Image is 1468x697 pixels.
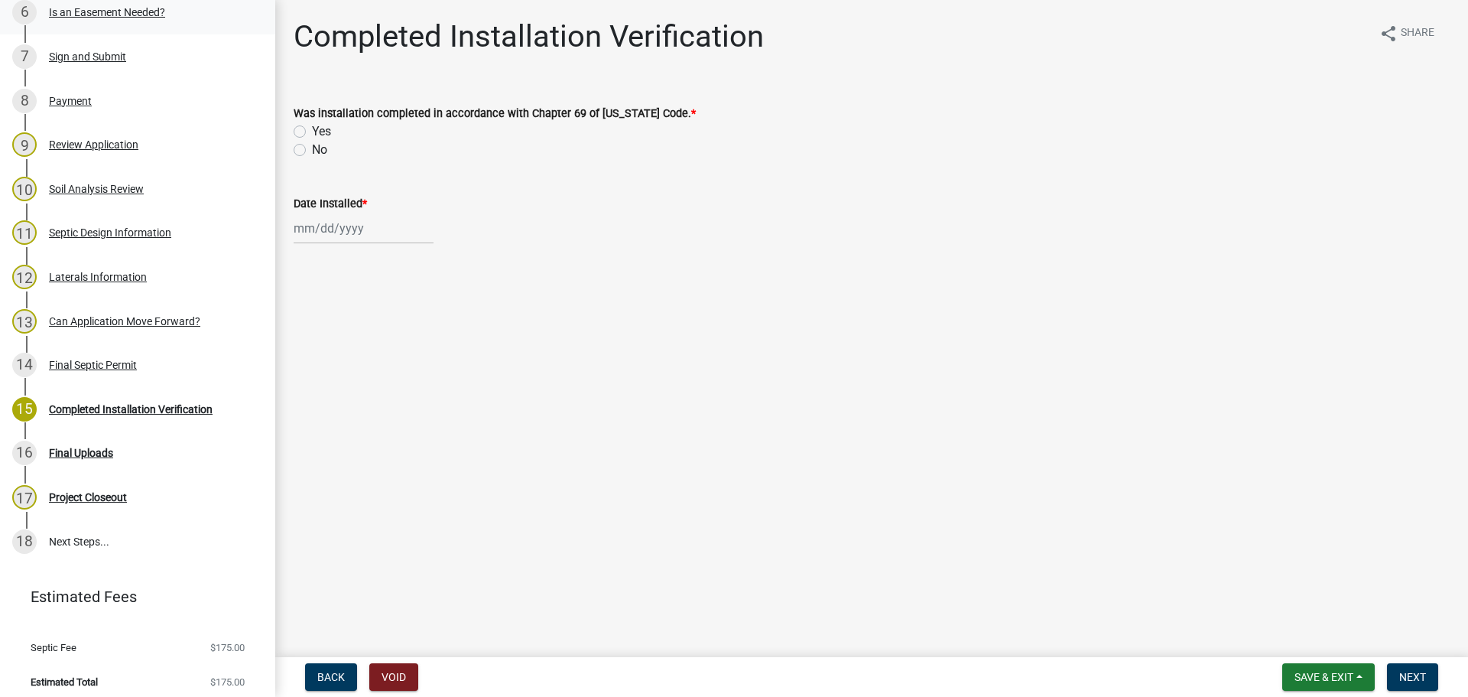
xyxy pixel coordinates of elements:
label: Yes [312,122,331,141]
div: 17 [12,485,37,510]
span: Save & Exit [1294,671,1353,683]
span: Back [317,671,345,683]
div: 13 [12,309,37,334]
div: Payment [49,96,92,106]
div: Final Uploads [49,448,113,458]
button: Next [1387,663,1438,691]
div: Review Application [49,139,138,150]
div: Laterals Information [49,272,147,282]
h1: Completed Installation Verification [294,18,764,55]
div: 14 [12,353,37,377]
div: Final Septic Permit [49,360,137,370]
span: Septic Fee [31,643,76,653]
div: 8 [12,89,37,113]
span: Next [1399,671,1426,683]
div: 10 [12,177,37,201]
div: 15 [12,397,37,422]
div: 12 [12,265,37,289]
label: Date Installed [294,199,367,210]
button: Back [305,663,357,691]
span: Estimated Total [31,677,98,687]
button: Save & Exit [1282,663,1375,691]
label: Was installation completed in accordance with Chapter 69 of [US_STATE] Code. [294,109,696,119]
button: Void [369,663,418,691]
label: No [312,141,327,159]
div: Completed Installation Verification [49,404,213,415]
div: Septic Design Information [49,227,171,238]
a: Estimated Fees [12,581,251,612]
div: 16 [12,441,37,465]
div: 11 [12,220,37,245]
div: Can Application Move Forward? [49,316,200,327]
div: Project Closeout [49,492,127,503]
div: Sign and Submit [49,51,126,62]
div: Is an Easement Needed? [49,7,165,18]
button: shareShare [1367,18,1447,48]
span: Share [1401,24,1434,43]
span: $175.00 [210,643,245,653]
div: 18 [12,529,37,554]
div: 9 [12,132,37,157]
div: Soil Analysis Review [49,184,144,194]
i: share [1379,24,1398,43]
div: 7 [12,44,37,69]
input: mm/dd/yyyy [294,213,434,244]
span: $175.00 [210,677,245,687]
